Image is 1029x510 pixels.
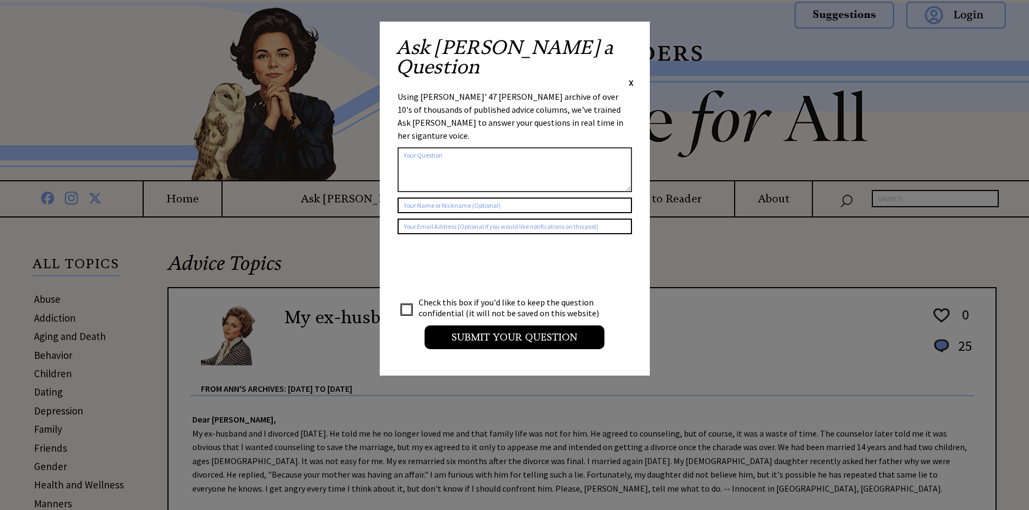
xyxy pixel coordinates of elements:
input: Your Email Address (Optional if you would like notifications on this post) [398,219,632,234]
td: Check this box if you'd like to keep the question confidential (it will not be saved on this webs... [418,296,609,319]
iframe: reCAPTCHA [398,245,562,287]
input: Submit your Question [425,325,604,349]
span: X [629,77,634,88]
input: Your Name or Nickname (Optional) [398,198,632,213]
div: Using [PERSON_NAME]' 47 [PERSON_NAME] archive of over 10's of thousands of published advice colum... [398,90,632,142]
h2: Ask [PERSON_NAME] a Question [396,38,634,77]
